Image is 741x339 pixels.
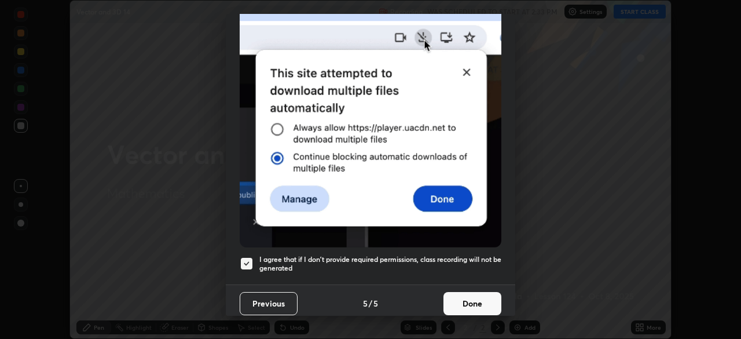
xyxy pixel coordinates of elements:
button: Previous [240,292,298,315]
button: Done [443,292,501,315]
h4: 5 [363,297,368,309]
h4: 5 [373,297,378,309]
h5: I agree that if I don't provide required permissions, class recording will not be generated [259,255,501,273]
h4: / [369,297,372,309]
